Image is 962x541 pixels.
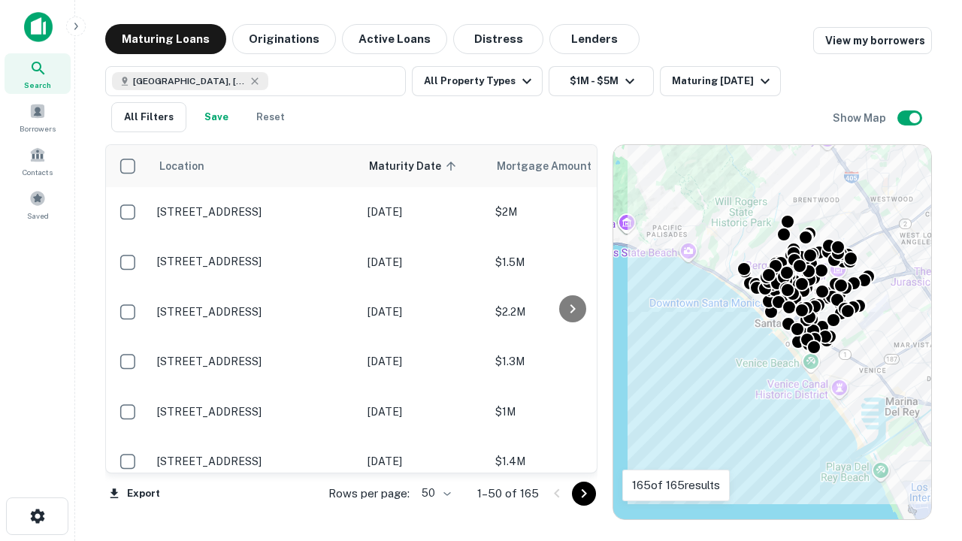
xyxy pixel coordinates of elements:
button: $1M - $5M [549,66,654,96]
span: Borrowers [20,122,56,134]
span: Contacts [23,166,53,178]
p: [DATE] [368,204,480,220]
button: Maturing [DATE] [660,66,781,96]
img: capitalize-icon.png [24,12,53,42]
h6: Show Map [833,110,888,126]
p: [STREET_ADDRESS] [157,205,352,219]
p: Rows per page: [328,485,410,503]
button: Export [105,482,164,505]
a: Search [5,53,71,94]
th: Maturity Date [360,145,488,187]
div: 0 0 [613,145,931,519]
p: [DATE] [368,304,480,320]
a: View my borrowers [813,27,932,54]
p: $2M [495,204,646,220]
button: Distress [453,24,543,54]
button: Reset [247,102,295,132]
p: [STREET_ADDRESS] [157,405,352,419]
p: [STREET_ADDRESS] [157,355,352,368]
button: [GEOGRAPHIC_DATA], [GEOGRAPHIC_DATA], [GEOGRAPHIC_DATA] [105,66,406,96]
p: [DATE] [368,254,480,270]
span: Mortgage Amount [497,157,611,175]
a: Saved [5,184,71,225]
p: 165 of 165 results [632,476,720,494]
button: Originations [232,24,336,54]
p: $1.5M [495,254,646,270]
p: 1–50 of 165 [477,485,539,503]
p: [DATE] [368,453,480,470]
p: [DATE] [368,403,480,420]
p: $1.4M [495,453,646,470]
p: $2.2M [495,304,646,320]
p: [STREET_ADDRESS] [157,255,352,268]
span: Location [159,157,204,175]
span: Maturity Date [369,157,461,175]
button: Save your search to get updates of matches that match your search criteria. [192,102,240,132]
p: $1.3M [495,353,646,370]
th: Mortgage Amount [488,145,653,187]
p: [DATE] [368,353,480,370]
button: Active Loans [342,24,447,54]
p: [STREET_ADDRESS] [157,455,352,468]
button: All Filters [111,102,186,132]
button: Maturing Loans [105,24,226,54]
button: Go to next page [572,482,596,506]
div: Maturing [DATE] [672,72,774,90]
span: Saved [27,210,49,222]
a: Contacts [5,141,71,181]
button: All Property Types [412,66,543,96]
p: [STREET_ADDRESS] [157,305,352,319]
span: Search [24,79,51,91]
button: Lenders [549,24,640,54]
p: $1M [495,403,646,420]
iframe: Chat Widget [887,421,962,493]
th: Location [150,145,360,187]
div: 50 [416,482,453,504]
a: Borrowers [5,97,71,138]
span: [GEOGRAPHIC_DATA], [GEOGRAPHIC_DATA], [GEOGRAPHIC_DATA] [133,74,246,88]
